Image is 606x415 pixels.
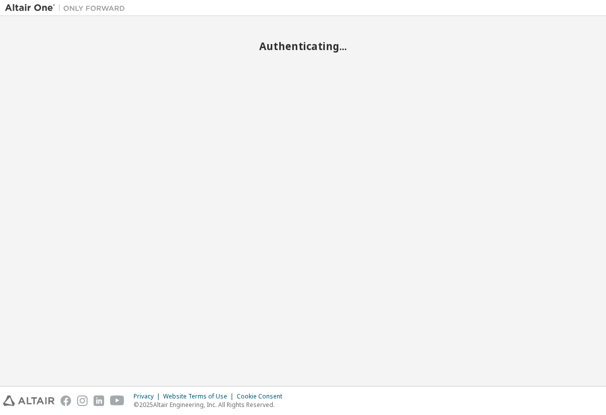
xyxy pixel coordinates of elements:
[134,400,288,409] p: © 2025 Altair Engineering, Inc. All Rights Reserved.
[5,40,601,53] h2: Authenticating...
[237,392,288,400] div: Cookie Consent
[94,395,104,406] img: linkedin.svg
[61,395,71,406] img: facebook.svg
[5,3,130,13] img: Altair One
[3,395,55,406] img: altair_logo.svg
[110,395,125,406] img: youtube.svg
[77,395,88,406] img: instagram.svg
[134,392,163,400] div: Privacy
[163,392,237,400] div: Website Terms of Use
